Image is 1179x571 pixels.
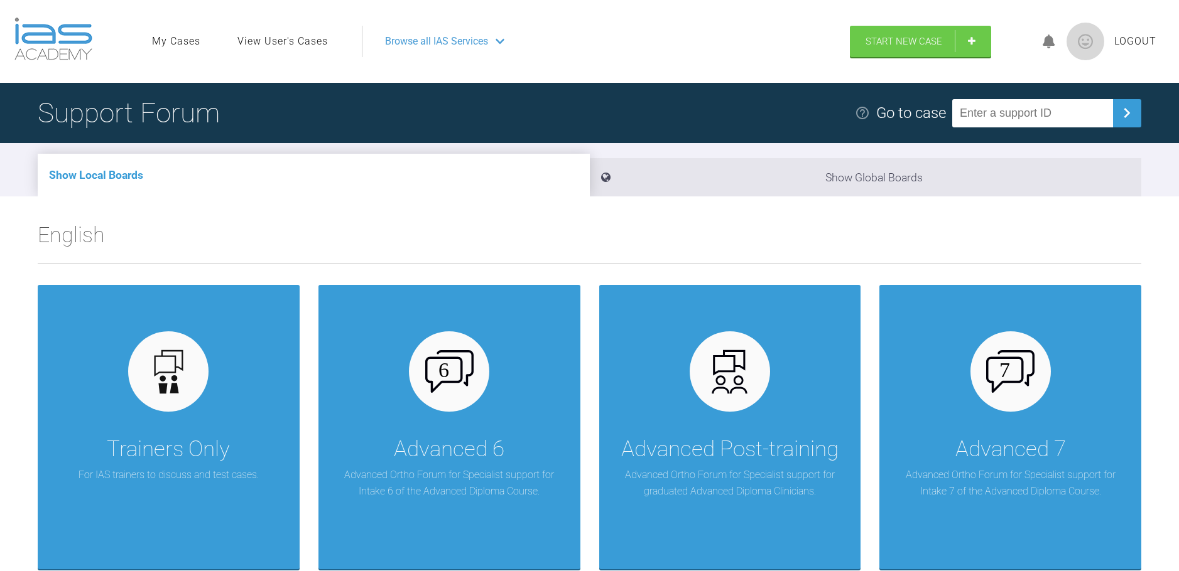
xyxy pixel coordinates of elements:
[144,348,193,396] img: default.3be3f38f.svg
[866,36,942,47] span: Start New Case
[38,285,300,569] a: Trainers OnlyFor IAS trainers to discuss and test cases.
[986,350,1035,393] img: advanced-7.aa0834c3.svg
[955,432,1066,467] div: Advanced 7
[599,285,861,569] a: Advanced Post-trainingAdvanced Ortho Forum for Specialist support for graduated Advanced Diploma ...
[14,18,92,60] img: logo-light.3e3ef733.png
[1117,103,1137,123] img: chevronRight.28bd32b0.svg
[237,33,328,50] a: View User's Cases
[337,467,562,499] p: Advanced Ortho Forum for Specialist support for Intake 6 of the Advanced Diploma Course.
[876,101,946,125] div: Go to case
[38,218,1141,263] h2: English
[385,33,488,50] span: Browse all IAS Services
[855,105,870,120] img: help.e70b9f3d.svg
[898,467,1122,499] p: Advanced Ortho Forum for Specialist support for Intake 7 of the Advanced Diploma Course.
[850,26,991,57] a: Start New Case
[394,432,504,467] div: Advanced 6
[705,348,754,396] img: advanced.73cea251.svg
[879,285,1141,569] a: Advanced 7Advanced Ortho Forum for Specialist support for Intake 7 of the Advanced Diploma Course.
[1067,23,1104,60] img: profile.png
[621,432,839,467] div: Advanced Post-training
[425,350,474,393] img: advanced-6.cf6970cb.svg
[952,99,1113,127] input: Enter a support ID
[318,285,580,569] a: Advanced 6Advanced Ortho Forum for Specialist support for Intake 6 of the Advanced Diploma Course.
[79,467,259,483] p: For IAS trainers to discuss and test cases.
[152,33,200,50] a: My Cases
[107,432,230,467] div: Trainers Only
[1114,33,1156,50] a: Logout
[38,91,220,135] h1: Support Forum
[38,154,590,196] li: Show Local Boards
[618,467,842,499] p: Advanced Ortho Forum for Specialist support for graduated Advanced Diploma Clinicians.
[590,158,1142,196] li: Show Global Boards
